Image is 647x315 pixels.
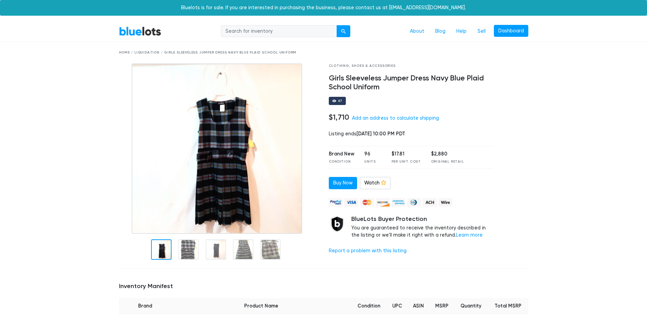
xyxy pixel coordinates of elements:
[329,74,494,92] h4: Girls Sleeveless Jumper Dress Navy Blue Plaid School Uniform
[338,99,343,103] div: 67
[329,248,407,254] a: Report a problem with this listing
[376,198,389,207] img: discover-82be18ecfda2d062aad2762c1ca80e2d36a4073d45c9e0ffae68cd515fbd3d32.png
[494,25,528,37] a: Dashboard
[329,150,354,158] div: Brand New
[119,26,161,36] a: BlueLots
[351,215,494,239] div: You are guaranteed to receive the inventory described in the listing or we'll make it right with ...
[364,159,381,164] div: Units
[351,215,494,223] h5: BlueLots Buyer Protection
[454,298,488,314] th: Quantity
[360,198,374,207] img: mastercard-42073d1d8d11d6635de4c079ffdb20a4f30a903dc55d1612383a1b395dd17f39.png
[456,232,483,238] a: Learn more
[472,25,491,38] a: Sell
[431,159,464,164] div: Original Retail
[352,115,439,121] a: Add an address to calculate shipping
[221,25,337,37] input: Search for inventory
[488,298,528,314] th: Total MSRP
[356,131,405,137] span: [DATE] 10:00 PM PDT
[119,283,528,290] h5: Inventory Manifest
[119,50,528,55] div: Home / Liquidation / Girls Sleeveless Jumper Dress Navy Blue Plaid School Uniform
[329,130,494,138] div: Listing ends
[329,113,349,122] h4: $1,710
[408,298,429,314] th: ASIN
[392,159,421,164] div: Per Unit Cost
[392,198,405,207] img: american_express-ae2a9f97a040b4b41f6397f7637041a5861d5f99d0716c09922aba4e24c8547d.png
[172,298,351,314] th: Product Name
[329,159,354,164] div: Condition
[329,63,494,69] div: Clothing, Shoes & Accessories
[387,298,408,314] th: UPC
[344,198,358,207] img: visa-79caf175f036a155110d1892330093d4c38f53c55c9ec9e2c3a54a56571784bb.png
[329,177,357,189] a: Buy Now
[405,25,430,38] a: About
[119,298,172,314] th: Brand
[351,298,387,314] th: Condition
[439,198,452,207] img: wire-908396882fe19aaaffefbd8e17b12f2f29708bd78693273c0e28e3a24408487f.png
[430,25,451,38] a: Blog
[132,63,302,234] img: 971d94ec-c3eb-4301-b980-e830107258b1-1753464639.jpg
[392,150,421,158] div: $17.81
[431,150,464,158] div: $2,880
[423,198,437,207] img: ach-b7992fed28a4f97f893c574229be66187b9afb3f1a8d16a4691d3d3140a8ab00.png
[407,198,421,207] img: diners_club-c48f30131b33b1bb0e5d0e2dbd43a8bea4cb12cb2961413e2f4250e06c020426.png
[329,215,346,232] img: buyer_protection_shield-3b65640a83011c7d3ede35a8e5a80bfdfaa6a97447f0071c1475b91a4b0b3d01.png
[360,177,391,189] a: Watch
[364,150,381,158] div: 96
[329,198,342,207] img: paypal_credit-80455e56f6e1299e8d57f40c0dcee7b8cd4ae79b9eccbfc37e2480457ba36de9.png
[429,298,454,314] th: MSRP
[451,25,472,38] a: Help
